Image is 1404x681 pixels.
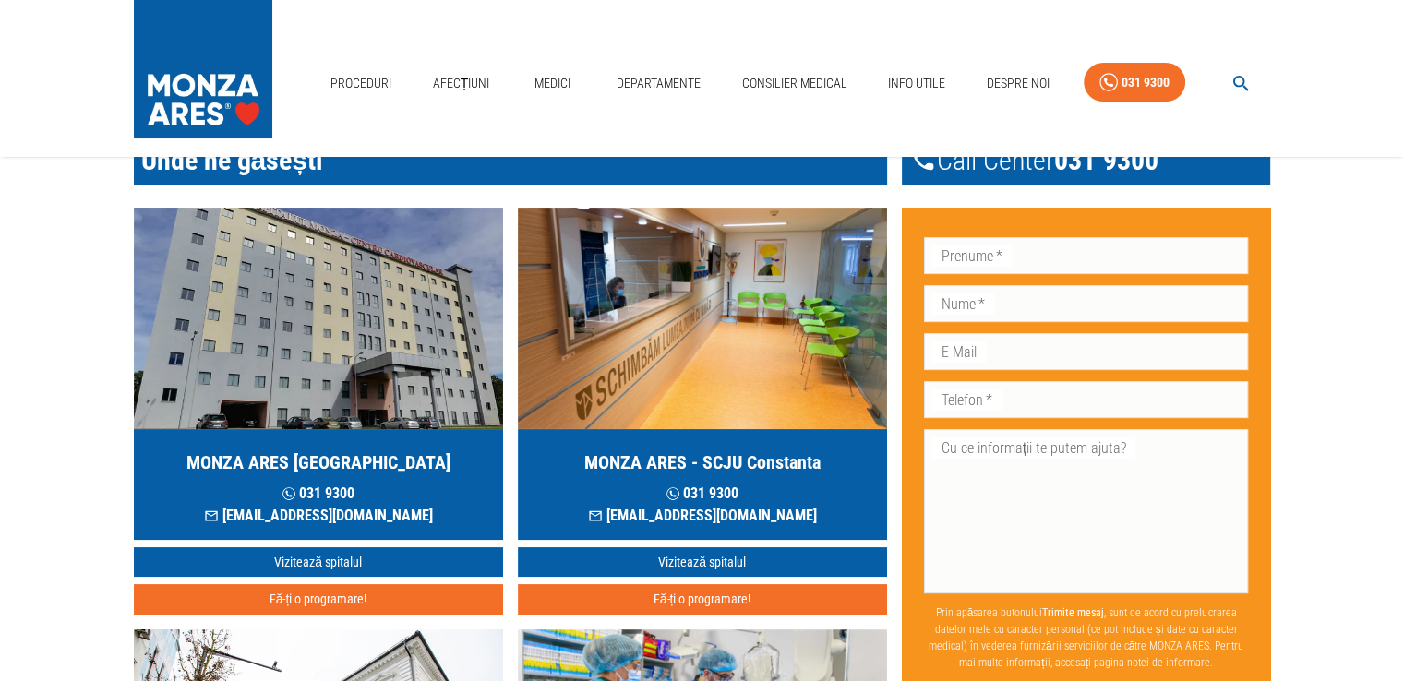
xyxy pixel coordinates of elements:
[734,65,854,102] a: Consilier Medical
[902,136,1271,185] div: Call Center
[1054,143,1158,178] span: 031 9300
[609,65,708,102] a: Departamente
[141,144,323,176] span: Unde ne găsești
[426,65,498,102] a: Afecțiuni
[186,449,450,475] h5: MONZA ARES [GEOGRAPHIC_DATA]
[979,65,1057,102] a: Despre Noi
[924,597,1249,678] p: Prin apăsarea butonului , sunt de acord cu prelucrarea datelor mele cu caracter personal (ce pot ...
[323,65,399,102] a: Proceduri
[881,65,953,102] a: Info Utile
[518,208,887,540] a: MONZA ARES - SCJU Constanta 031 9300[EMAIL_ADDRESS][DOMAIN_NAME]
[204,483,433,505] p: 031 9300
[134,208,503,429] img: MONZA ARES Bucuresti
[1122,71,1170,94] div: 031 9300
[1084,63,1185,102] a: 031 9300
[204,505,433,527] p: [EMAIL_ADDRESS][DOMAIN_NAME]
[1042,606,1104,619] b: Trimite mesaj
[134,547,503,578] a: Vizitează spitalul
[134,208,503,540] a: MONZA ARES [GEOGRAPHIC_DATA] 031 9300[EMAIL_ADDRESS][DOMAIN_NAME]
[523,65,582,102] a: Medici
[584,449,821,475] h5: MONZA ARES - SCJU Constanta
[518,584,887,615] button: Fă-ți o programare!
[518,208,887,429] img: MONZA ARES Constanta
[134,584,503,615] button: Fă-ți o programare!
[588,505,817,527] p: [EMAIL_ADDRESS][DOMAIN_NAME]
[518,547,887,578] a: Vizitează spitalul
[588,483,817,505] p: 031 9300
